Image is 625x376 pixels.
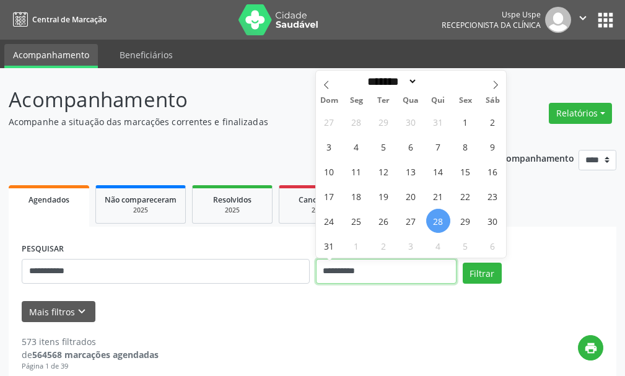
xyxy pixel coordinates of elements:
span: Setembro 6, 2025 [481,234,505,258]
span: Agosto 22, 2025 [453,184,478,208]
span: Agosto 13, 2025 [399,159,423,183]
span: Sáb [479,97,506,105]
span: Agosto 31, 2025 [317,234,341,258]
span: Agosto 6, 2025 [399,134,423,159]
span: Julho 28, 2025 [344,110,369,134]
span: Agosto 9, 2025 [481,134,505,159]
div: 2025 [201,206,263,215]
span: Agosto 25, 2025 [344,209,369,233]
span: Dom [316,97,343,105]
div: 2025 [105,206,177,215]
span: Cancelados [299,195,340,205]
span: Agosto 8, 2025 [453,134,478,159]
div: Uspe Uspe [442,9,541,20]
span: Agosto 5, 2025 [372,134,396,159]
p: Acompanhe a situação das marcações correntes e finalizadas [9,115,434,128]
p: Acompanhamento [9,84,434,115]
span: Central de Marcação [32,14,107,25]
select: Month [364,75,418,88]
span: Agosto 17, 2025 [317,184,341,208]
span: Agosto 10, 2025 [317,159,341,183]
p: Ano de acompanhamento [465,150,574,165]
span: Julho 27, 2025 [317,110,341,134]
span: Julho 30, 2025 [399,110,423,134]
span: Agosto 15, 2025 [453,159,478,183]
span: Agosto 26, 2025 [372,209,396,233]
span: Agosto 21, 2025 [426,184,450,208]
span: Agosto 18, 2025 [344,184,369,208]
button: Relatórios [549,103,612,124]
span: Setembro 2, 2025 [372,234,396,258]
span: Não compareceram [105,195,177,205]
span: Agosto 3, 2025 [317,134,341,159]
div: 2025 [288,206,350,215]
i: keyboard_arrow_down [75,305,89,318]
span: Recepcionista da clínica [442,20,541,30]
i:  [576,11,590,25]
span: Agosto 4, 2025 [344,134,369,159]
span: Agosto 19, 2025 [372,184,396,208]
img: img [545,7,571,33]
button:  [571,7,595,33]
button: apps [595,9,616,31]
span: Agosto 23, 2025 [481,184,505,208]
span: Resolvidos [213,195,251,205]
span: Setembro 4, 2025 [426,234,450,258]
span: Agosto 1, 2025 [453,110,478,134]
span: Agosto 29, 2025 [453,209,478,233]
span: Qui [424,97,452,105]
span: Ter [370,97,397,105]
span: Agosto 20, 2025 [399,184,423,208]
button: Mais filtroskeyboard_arrow_down [22,301,95,323]
span: Agosto 2, 2025 [481,110,505,134]
span: Setembro 1, 2025 [344,234,369,258]
button: Filtrar [463,263,502,284]
div: de [22,348,159,361]
strong: 564568 marcações agendadas [32,349,159,361]
label: PESQUISAR [22,240,64,259]
span: Setembro 5, 2025 [453,234,478,258]
div: 573 itens filtrados [22,335,159,348]
span: Agendados [28,195,69,205]
span: Agosto 28, 2025 [426,209,450,233]
span: Qua [397,97,424,105]
span: Julho 31, 2025 [426,110,450,134]
span: Agosto 30, 2025 [481,209,505,233]
i: print [584,341,598,355]
span: Seg [343,97,370,105]
a: Acompanhamento [4,44,98,68]
span: Agosto 14, 2025 [426,159,450,183]
span: Agosto 12, 2025 [372,159,396,183]
span: Agosto 11, 2025 [344,159,369,183]
div: Página 1 de 39 [22,361,159,372]
span: Setembro 3, 2025 [399,234,423,258]
span: Agosto 27, 2025 [399,209,423,233]
span: Sex [452,97,479,105]
span: Agosto 24, 2025 [317,209,341,233]
span: Agosto 16, 2025 [481,159,505,183]
a: Central de Marcação [9,9,107,30]
span: Agosto 7, 2025 [426,134,450,159]
a: Beneficiários [111,44,181,66]
span: Julho 29, 2025 [372,110,396,134]
button: print [578,335,603,361]
input: Year [417,75,458,88]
